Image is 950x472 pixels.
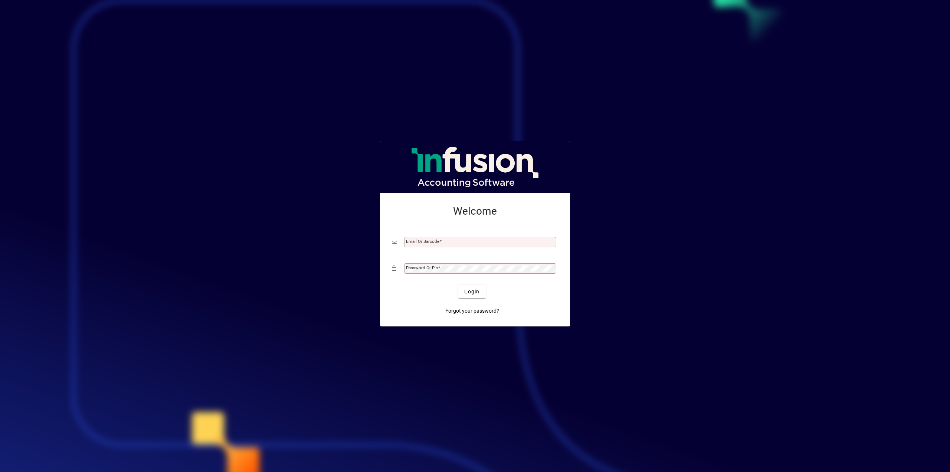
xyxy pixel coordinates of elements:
[458,285,485,298] button: Login
[464,288,479,296] span: Login
[445,307,499,315] span: Forgot your password?
[392,205,558,218] h2: Welcome
[406,239,439,244] mat-label: Email or Barcode
[442,304,502,318] a: Forgot your password?
[406,265,438,270] mat-label: Password or Pin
